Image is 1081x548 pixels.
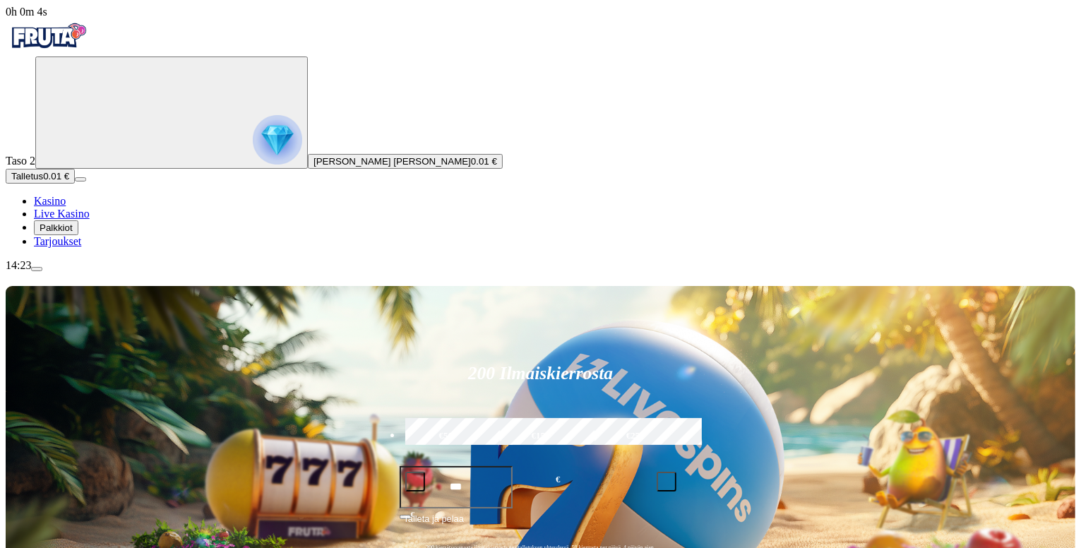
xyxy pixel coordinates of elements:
[75,177,86,181] button: menu
[40,222,73,233] span: Palkkiot
[34,208,90,220] a: Live Kasino
[6,18,90,54] img: Fruta
[34,235,81,247] a: Tarjoukset
[6,6,47,18] span: user session time
[43,171,69,181] span: 0.01 €
[308,154,503,169] button: [PERSON_NAME] [PERSON_NAME]0.01 €
[34,220,78,235] button: Palkkiot
[34,195,66,207] a: Kasino
[6,195,1075,248] nav: Main menu
[591,416,680,457] label: €250
[6,169,75,184] button: Talletusplus icon0.01 €
[313,156,471,167] span: [PERSON_NAME] [PERSON_NAME]
[35,56,308,169] button: reward progress
[496,416,585,457] label: €150
[6,44,90,56] a: Fruta
[405,472,425,492] button: minus icon
[31,267,42,271] button: menu
[402,416,491,457] label: €50
[404,512,464,537] span: Talleta ja pelaa
[253,115,302,165] img: reward progress
[411,510,415,518] span: €
[11,171,43,181] span: Talletus
[6,155,35,167] span: Taso 2
[556,473,560,487] span: €
[6,18,1075,248] nav: Primary
[471,156,497,167] span: 0.01 €
[657,472,676,492] button: plus icon
[6,259,31,271] span: 14:23
[400,511,682,538] button: Talleta ja pelaa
